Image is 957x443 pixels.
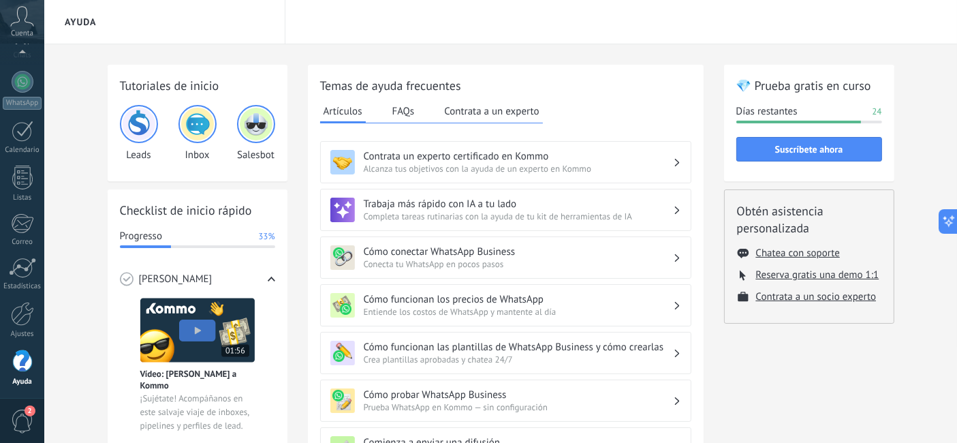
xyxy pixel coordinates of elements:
span: Días restantes [736,105,798,119]
div: Salesbot [237,105,275,162]
span: Cuenta [11,29,33,38]
button: Suscríbete ahora [736,137,882,162]
h3: Cómo probar WhatsApp Business [364,388,673,401]
div: Estadísticas [3,282,42,291]
div: Ajustes [3,330,42,339]
span: Conecta tu WhatsApp en pocos pasos [364,258,673,270]
button: FAQs [389,101,418,121]
div: Ayuda [3,378,42,386]
h3: Cómo funcionan los precios de WhatsApp [364,293,673,306]
div: Inbox [178,105,217,162]
img: Meet video [140,298,255,363]
h3: Cómo funcionan las plantillas de WhatsApp Business y cómo crearlas [364,341,673,354]
div: Listas [3,194,42,202]
span: 2 [25,406,35,416]
button: Reserva gratis una demo 1:1 [756,269,879,281]
h3: Contrata un experto certificado en Kommo [364,150,673,163]
div: WhatsApp [3,97,42,110]
span: 24 [872,105,881,119]
h2: 💎 Prueba gratis en curso [736,77,882,94]
span: 33% [258,230,274,243]
span: [PERSON_NAME] [139,273,213,286]
button: Contrata a un experto [441,101,542,121]
span: Vídeo: [PERSON_NAME] a Kommo [140,368,255,391]
span: Progresso [120,230,162,243]
button: Artículos [320,101,366,123]
span: Prueba WhatsApp en Kommo — sin configuración [364,401,673,413]
div: Calendario [3,146,42,155]
button: Contrata a un socio experto [756,290,877,303]
span: Suscríbete ahora [775,144,843,154]
h3: Trabaja más rápido con IA a tu lado [364,198,673,211]
button: Chatea con soporte [756,247,840,260]
div: Correo [3,238,42,247]
div: Leads [120,105,158,162]
span: Entiende los costos de WhatsApp y mantente al día [364,306,673,318]
span: Completa tareas rutinarias con la ayuda de tu kit de herramientas de IA [364,211,673,222]
h3: Cómo conectar WhatsApp Business [364,245,673,258]
h2: Tutoriales de inicio [120,77,275,94]
span: Alcanza tus objetivos con la ayuda de un experto en Kommo [364,163,673,174]
span: Crea plantillas aprobadas y chatea 24/7 [364,354,673,365]
span: ¡Sujétate! Acompáñanos en este salvaje viaje de inboxes, pipelines y perfiles de lead. [140,392,255,433]
h2: Obtén asistencia personalizada [737,202,881,236]
h2: Checklist de inicio rápido [120,202,275,219]
h2: Temas de ayuda frecuentes [320,77,691,94]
